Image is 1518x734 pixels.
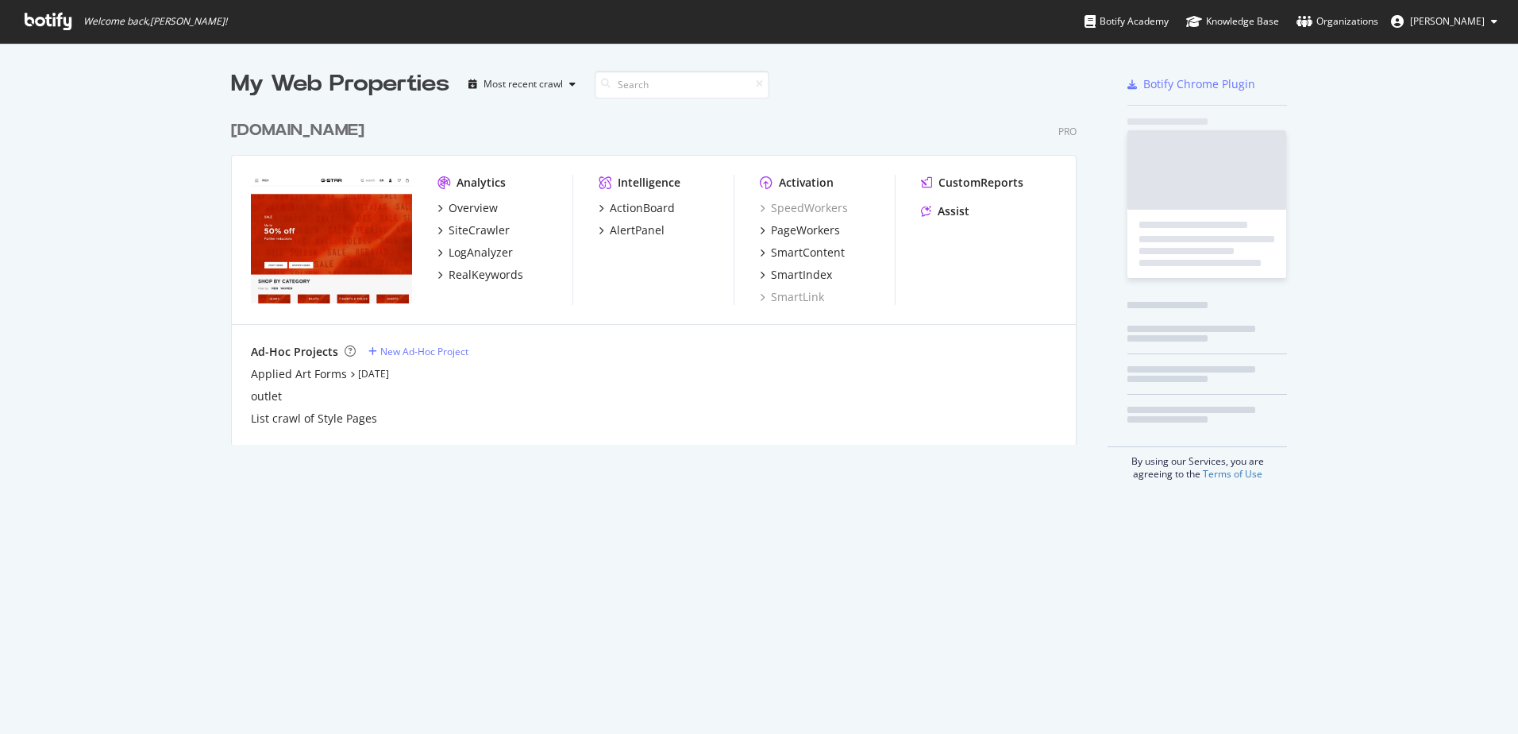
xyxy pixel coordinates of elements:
[437,267,523,283] a: RealKeywords
[760,267,832,283] a: SmartIndex
[771,267,832,283] div: SmartIndex
[610,200,675,216] div: ActionBoard
[599,200,675,216] a: ActionBoard
[1296,14,1378,29] div: Organizations
[251,344,338,360] div: Ad-Hoc Projects
[1186,14,1279,29] div: Knowledge Base
[938,203,969,219] div: Assist
[1203,467,1262,481] a: Terms of Use
[251,175,412,303] img: www.g-star.com
[1108,446,1287,481] div: By using our Services, you are agreeing to the
[251,366,347,382] a: Applied Art Forms
[1085,14,1169,29] div: Botify Academy
[358,367,389,381] a: [DATE]
[251,411,377,427] a: List crawl of Style Pages
[618,175,680,191] div: Intelligence
[449,222,510,238] div: SiteCrawler
[921,175,1023,191] a: CustomReports
[368,345,468,358] a: New Ad-Hoc Project
[760,222,840,238] a: PageWorkers
[449,267,523,283] div: RealKeywords
[1378,9,1510,34] button: [PERSON_NAME]
[231,100,1089,445] div: grid
[771,245,845,261] div: SmartContent
[83,15,227,28] span: Welcome back, [PERSON_NAME] !
[771,222,840,238] div: PageWorkers
[779,175,834,191] div: Activation
[599,222,665,238] a: AlertPanel
[437,222,510,238] a: SiteCrawler
[449,245,513,261] div: LogAnalyzer
[437,245,513,261] a: LogAnalyzer
[610,222,665,238] div: AlertPanel
[760,200,848,216] a: SpeedWorkers
[595,71,769,99] input: Search
[1127,76,1255,92] a: Botify Chrome Plugin
[251,388,282,404] a: outlet
[760,289,824,305] a: SmartLink
[231,119,371,142] a: [DOMAIN_NAME]
[457,175,506,191] div: Analytics
[449,200,498,216] div: Overview
[437,200,498,216] a: Overview
[938,175,1023,191] div: CustomReports
[484,79,563,89] div: Most recent crawl
[921,203,969,219] a: Assist
[1058,125,1077,138] div: Pro
[760,245,845,261] a: SmartContent
[1143,76,1255,92] div: Botify Chrome Plugin
[1410,14,1485,28] span: Alexa Kiradzhibashyan
[462,71,582,97] button: Most recent crawl
[231,68,449,100] div: My Web Properties
[231,119,364,142] div: [DOMAIN_NAME]
[380,345,468,358] div: New Ad-Hoc Project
